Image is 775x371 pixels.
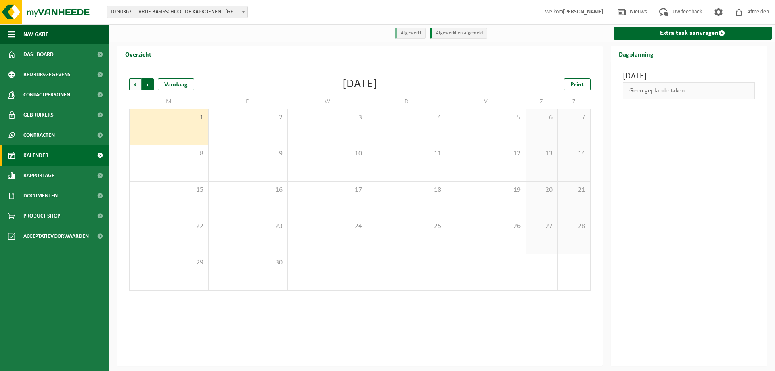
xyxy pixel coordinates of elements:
span: 22 [134,222,204,231]
span: 21 [562,186,586,195]
span: 9 [213,149,284,158]
a: Extra taak aanvragen [614,27,772,40]
span: Contracten [23,125,55,145]
span: 1 [134,113,204,122]
span: 13 [530,149,554,158]
td: Z [558,94,590,109]
td: V [446,94,526,109]
a: Print [564,78,591,90]
strong: [PERSON_NAME] [563,9,603,15]
span: 24 [292,222,363,231]
span: Documenten [23,186,58,206]
span: Volgende [142,78,154,90]
li: Afgewerkt [395,28,426,39]
td: D [209,94,288,109]
span: 10 [292,149,363,158]
span: 10-903670 - VRIJE BASISSCHOOL DE KAPROENEN - KAPRIJKE [107,6,247,18]
h3: [DATE] [623,70,755,82]
span: 7 [562,113,586,122]
div: [DATE] [342,78,377,90]
span: 11 [371,149,442,158]
div: Vandaag [158,78,194,90]
div: Geen geplande taken [623,82,755,99]
span: 25 [371,222,442,231]
span: Dashboard [23,44,54,65]
span: 18 [371,186,442,195]
td: Z [526,94,558,109]
span: 19 [450,186,522,195]
span: 15 [134,186,204,195]
span: 20 [530,186,554,195]
span: Bedrijfsgegevens [23,65,71,85]
span: 16 [213,186,284,195]
span: 8 [134,149,204,158]
span: 6 [530,113,554,122]
span: 17 [292,186,363,195]
span: 27 [530,222,554,231]
span: Gebruikers [23,105,54,125]
h2: Dagplanning [611,46,662,62]
span: 3 [292,113,363,122]
span: Product Shop [23,206,60,226]
td: W [288,94,367,109]
span: Kalender [23,145,48,166]
span: 4 [371,113,442,122]
td: D [367,94,447,109]
span: Vorige [129,78,141,90]
td: M [129,94,209,109]
span: 12 [450,149,522,158]
span: Rapportage [23,166,54,186]
span: 5 [450,113,522,122]
span: Print [570,82,584,88]
h2: Overzicht [117,46,159,62]
span: Contactpersonen [23,85,70,105]
span: 23 [213,222,284,231]
span: Acceptatievoorwaarden [23,226,89,246]
li: Afgewerkt en afgemeld [430,28,487,39]
span: 28 [562,222,586,231]
span: 14 [562,149,586,158]
span: 30 [213,258,284,267]
span: 2 [213,113,284,122]
span: 29 [134,258,204,267]
span: 26 [450,222,522,231]
span: Navigatie [23,24,48,44]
